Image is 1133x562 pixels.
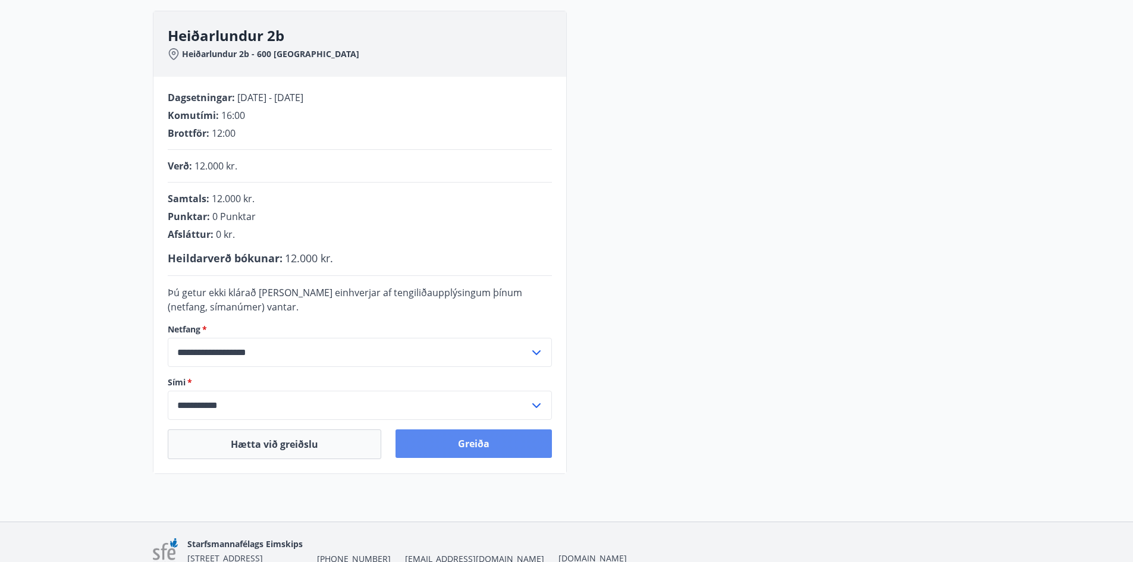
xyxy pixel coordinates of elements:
[212,127,236,140] span: 12:00
[396,429,552,458] button: Greiða
[168,251,283,265] span: Heildarverð bókunar :
[168,286,522,313] span: Þú getur ekki klárað [PERSON_NAME] einhverjar af tengiliðaupplýsingum þínum (netfang, símanúmer) ...
[168,26,566,46] h3: Heiðarlundur 2b
[285,251,333,265] span: 12.000 kr.
[194,159,237,172] span: 12.000 kr.
[168,91,235,104] span: Dagsetningar :
[168,109,219,122] span: Komutími :
[216,228,235,241] span: 0 kr.
[168,159,192,172] span: Verð :
[168,192,209,205] span: Samtals :
[212,210,256,223] span: 0 Punktar
[212,192,255,205] span: 12.000 kr.
[237,91,303,104] span: [DATE] - [DATE]
[187,538,303,550] span: Starfsmannafélags Eimskips
[168,376,552,388] label: Sími
[182,48,359,60] span: Heiðarlundur 2b - 600 [GEOGRAPHIC_DATA]
[168,324,552,335] label: Netfang
[168,228,214,241] span: Afsláttur :
[168,210,210,223] span: Punktar :
[221,109,245,122] span: 16:00
[168,127,209,140] span: Brottför :
[168,429,381,459] button: Hætta við greiðslu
